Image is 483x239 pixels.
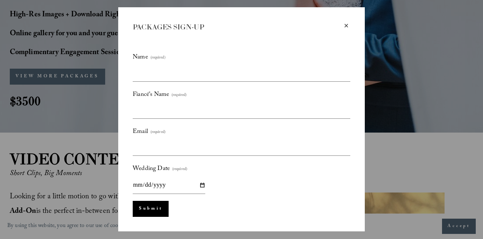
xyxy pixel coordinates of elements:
span: (required) [172,92,186,100]
button: Submit [133,201,169,217]
span: Email [133,126,148,138]
span: (required) [150,54,165,62]
span: (required) [150,129,165,137]
span: Fiancé's Name [133,89,169,101]
div: Close [342,22,350,30]
span: Name [133,52,148,64]
span: (required) [172,166,187,174]
span: Wedding Date [133,163,170,175]
div: PACKAGES SIGN-UP [133,22,342,32]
